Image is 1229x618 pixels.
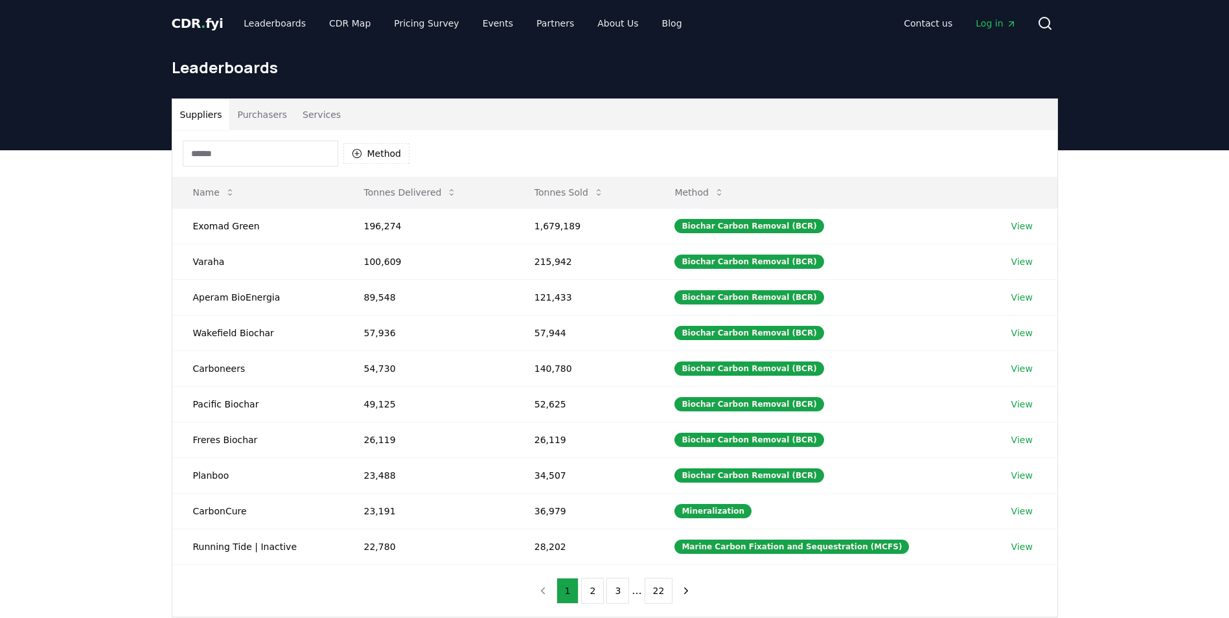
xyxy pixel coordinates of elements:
[343,143,410,164] button: Method
[965,12,1026,35] a: Log in
[1011,255,1033,268] a: View
[893,12,963,35] a: Contact us
[557,578,579,604] button: 1
[1011,469,1033,482] a: View
[343,457,514,493] td: 23,488
[472,12,523,35] a: Events
[172,529,343,564] td: Running Tide | Inactive
[514,386,654,422] td: 52,625
[233,12,692,35] nav: Main
[201,16,205,31] span: .
[295,99,349,130] button: Services
[514,493,654,529] td: 36,979
[172,14,224,32] a: CDR.fyi
[172,315,343,350] td: Wakefield Biochar
[343,279,514,315] td: 89,548
[172,99,230,130] button: Suppliers
[172,57,1058,78] h1: Leaderboards
[674,219,823,233] div: Biochar Carbon Removal (BCR)
[1011,540,1033,553] a: View
[343,422,514,457] td: 26,119
[1011,326,1033,339] a: View
[893,12,1026,35] nav: Main
[233,12,316,35] a: Leaderboards
[514,457,654,493] td: 34,507
[343,350,514,386] td: 54,730
[514,529,654,564] td: 28,202
[1011,433,1033,446] a: View
[581,578,604,604] button: 2
[524,179,614,205] button: Tonnes Sold
[514,279,654,315] td: 121,433
[632,583,641,599] li: ...
[674,468,823,483] div: Biochar Carbon Removal (BCR)
[343,208,514,244] td: 196,274
[674,290,823,304] div: Biochar Carbon Removal (BCR)
[976,17,1016,30] span: Log in
[652,12,693,35] a: Blog
[1011,362,1033,375] a: View
[526,12,584,35] a: Partners
[343,493,514,529] td: 23,191
[354,179,468,205] button: Tonnes Delivered
[675,578,697,604] button: next page
[343,315,514,350] td: 57,936
[664,179,735,205] button: Method
[343,244,514,279] td: 100,609
[172,16,224,31] span: CDR fyi
[172,386,343,422] td: Pacific Biochar
[645,578,673,604] button: 22
[384,12,469,35] a: Pricing Survey
[319,12,381,35] a: CDR Map
[587,12,649,35] a: About Us
[674,397,823,411] div: Biochar Carbon Removal (BCR)
[514,315,654,350] td: 57,944
[229,99,295,130] button: Purchasers
[1011,398,1033,411] a: View
[1011,505,1033,518] a: View
[343,529,514,564] td: 22,780
[172,208,343,244] td: Exomad Green
[606,578,629,604] button: 3
[674,504,752,518] div: Mineralization
[514,208,654,244] td: 1,679,189
[172,422,343,457] td: Freres Biochar
[674,433,823,447] div: Biochar Carbon Removal (BCR)
[172,457,343,493] td: Planboo
[1011,220,1033,233] a: View
[674,255,823,269] div: Biochar Carbon Removal (BCR)
[514,350,654,386] td: 140,780
[172,244,343,279] td: Varaha
[172,279,343,315] td: Aperam BioEnergia
[674,326,823,340] div: Biochar Carbon Removal (BCR)
[172,350,343,386] td: Carboneers
[1011,291,1033,304] a: View
[674,540,909,554] div: Marine Carbon Fixation and Sequestration (MCFS)
[183,179,246,205] button: Name
[514,422,654,457] td: 26,119
[343,386,514,422] td: 49,125
[514,244,654,279] td: 215,942
[674,361,823,376] div: Biochar Carbon Removal (BCR)
[172,493,343,529] td: CarbonCure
